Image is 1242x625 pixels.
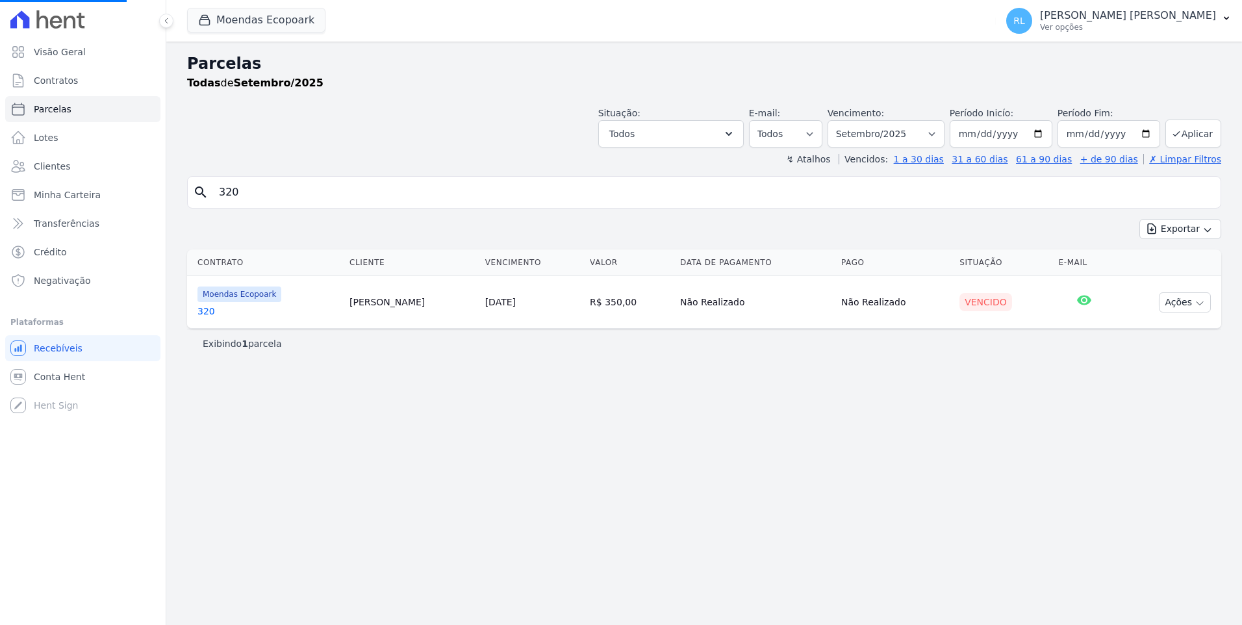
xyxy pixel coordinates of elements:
a: + de 90 dias [1080,154,1138,164]
a: 61 a 90 dias [1016,154,1072,164]
strong: Todas [187,77,221,89]
a: Recebíveis [5,335,160,361]
th: Valor [585,249,675,276]
span: Transferências [34,217,99,230]
a: 31 a 60 dias [952,154,1008,164]
label: Vencimento: [828,108,884,118]
td: R$ 350,00 [585,276,675,329]
a: Negativação [5,268,160,294]
a: [DATE] [485,297,516,307]
label: Vencidos: [839,154,888,164]
td: [PERSON_NAME] [344,276,480,329]
a: Lotes [5,125,160,151]
span: Visão Geral [34,45,86,58]
a: 320 [197,305,339,318]
a: Transferências [5,210,160,236]
a: Minha Carteira [5,182,160,208]
a: Conta Hent [5,364,160,390]
label: Período Fim: [1058,107,1160,120]
p: Ver opções [1040,22,1216,32]
label: E-mail: [749,108,781,118]
button: Exportar [1139,219,1221,239]
p: [PERSON_NAME] [PERSON_NAME] [1040,9,1216,22]
a: Crédito [5,239,160,265]
p: Exibindo parcela [203,337,282,350]
label: ↯ Atalhos [786,154,830,164]
a: Visão Geral [5,39,160,65]
span: RL [1013,16,1025,25]
h2: Parcelas [187,52,1221,75]
a: ✗ Limpar Filtros [1143,154,1221,164]
strong: Setembro/2025 [234,77,323,89]
span: Moendas Ecopoark [197,287,281,302]
th: Cliente [344,249,480,276]
button: Ações [1159,292,1211,312]
a: Parcelas [5,96,160,122]
span: Crédito [34,246,67,259]
input: Buscar por nome do lote ou do cliente [211,179,1215,205]
td: Não Realizado [836,276,954,329]
p: de [187,75,323,91]
th: Situação [954,249,1053,276]
b: 1 [242,338,248,349]
span: Parcelas [34,103,71,116]
span: Conta Hent [34,370,85,383]
span: Todos [609,126,635,142]
span: Clientes [34,160,70,173]
span: Contratos [34,74,78,87]
a: 1 a 30 dias [894,154,944,164]
label: Período Inicío: [950,108,1013,118]
span: Minha Carteira [34,188,101,201]
button: Todos [598,120,744,147]
i: search [193,185,209,200]
button: RL [PERSON_NAME] [PERSON_NAME] Ver opções [996,3,1242,39]
span: Lotes [34,131,58,144]
th: Contrato [187,249,344,276]
label: Situação: [598,108,640,118]
button: Moendas Ecopoark [187,8,325,32]
div: Vencido [959,293,1012,311]
th: E-mail [1054,249,1115,276]
span: Recebíveis [34,342,82,355]
button: Aplicar [1165,120,1221,147]
span: Negativação [34,274,91,287]
td: Não Realizado [675,276,836,329]
th: Pago [836,249,954,276]
th: Vencimento [480,249,585,276]
div: Plataformas [10,314,155,330]
a: Contratos [5,68,160,94]
th: Data de Pagamento [675,249,836,276]
a: Clientes [5,153,160,179]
